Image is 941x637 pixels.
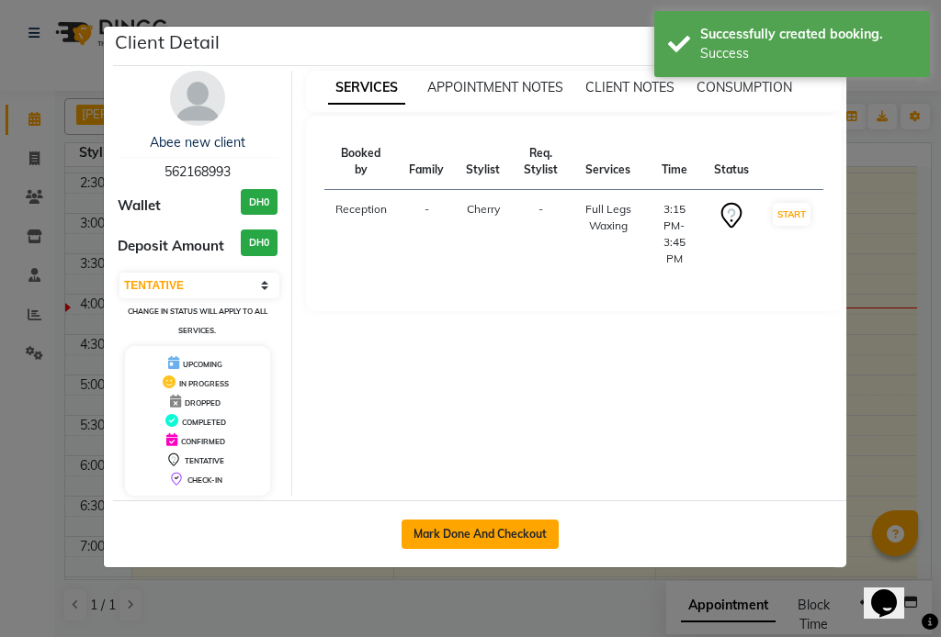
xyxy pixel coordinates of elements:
[241,189,278,216] h3: DH0
[467,202,500,216] span: Cherry
[703,134,760,190] th: Status
[324,190,399,279] td: Reception
[645,134,703,190] th: Time
[700,25,916,44] div: Successfully created booking.
[697,79,792,95] span: CONSUMPTION
[241,229,278,256] h3: DH0
[864,564,923,619] iframe: chat widget
[150,134,245,151] a: Abee new client
[398,190,455,279] td: -
[187,475,222,485] span: CHECK-IN
[185,456,224,465] span: TENTATIVE
[427,79,563,95] span: APPOINTMENT NOTES
[324,134,399,190] th: Booked by
[128,307,267,335] small: Change in status will apply to all services.
[645,190,703,279] td: 3:15 PM-3:45 PM
[164,163,231,180] span: 562168993
[402,520,559,549] button: Mark Done And Checkout
[700,44,916,63] div: Success
[118,236,224,257] span: Deposit Amount
[398,134,455,190] th: Family
[585,79,675,95] span: CLIENT NOTES
[773,203,811,226] button: START
[181,437,225,446] span: CONFIRMED
[511,134,572,190] th: Req. Stylist
[170,71,225,126] img: avatar
[179,379,229,388] span: IN PROGRESS
[511,190,572,279] td: -
[185,398,221,408] span: DROPPED
[583,201,634,234] div: Full Legs Waxing
[115,28,220,56] h5: Client Detail
[455,134,511,190] th: Stylist
[118,196,161,217] span: Wallet
[572,134,645,190] th: Services
[182,418,226,427] span: COMPLETED
[328,72,405,105] span: SERVICES
[183,360,222,369] span: UPCOMING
